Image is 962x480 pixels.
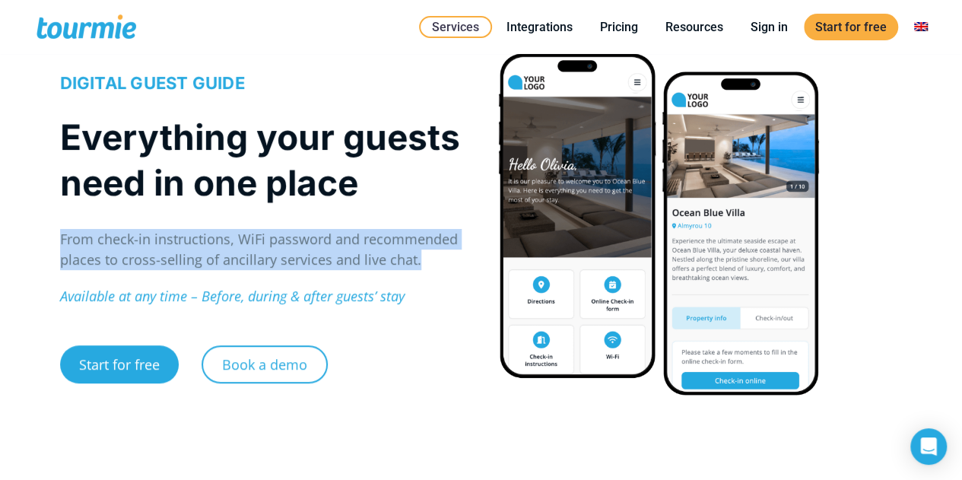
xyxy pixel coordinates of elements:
[60,114,465,205] h1: Everything your guests need in one place
[60,73,245,93] span: DIGITAL GUEST GUIDE
[419,16,492,38] a: Services
[589,17,649,37] a: Pricing
[910,428,947,465] div: Open Intercom Messenger
[60,229,465,270] p: From check-in instructions, WiFi password and recommended places to cross-selling of ancillary se...
[202,345,328,383] a: Book a demo
[495,17,584,37] a: Integrations
[739,17,799,37] a: Sign in
[60,287,405,305] em: Available at any time – Before, during & after guests’ stay
[60,345,179,383] a: Start for free
[804,14,898,40] a: Start for free
[654,17,735,37] a: Resources
[903,17,939,37] a: Switch to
